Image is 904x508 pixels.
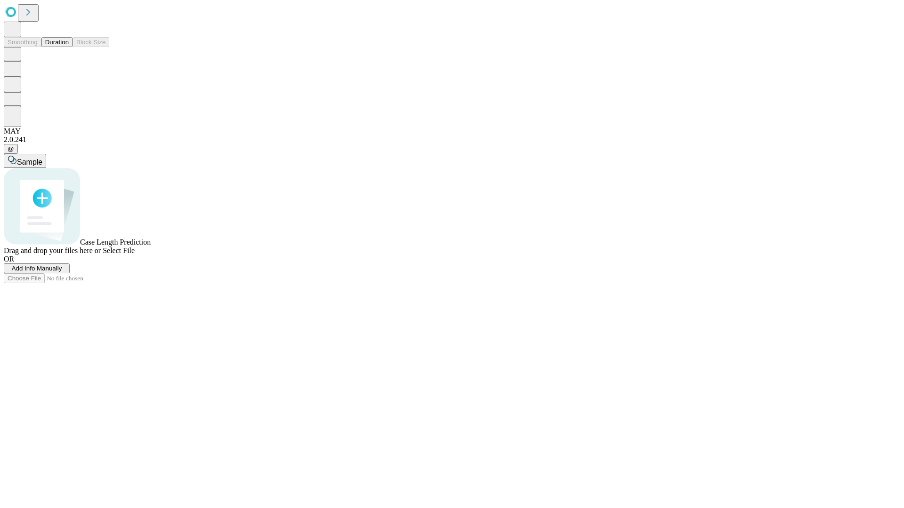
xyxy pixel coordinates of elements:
[73,37,109,47] button: Block Size
[4,263,70,273] button: Add Info Manually
[17,158,42,166] span: Sample
[80,238,151,246] span: Case Length Prediction
[4,135,900,144] div: 2.0.241
[4,154,46,168] button: Sample
[12,265,62,272] span: Add Info Manually
[41,37,73,47] button: Duration
[4,37,41,47] button: Smoothing
[4,144,18,154] button: @
[4,246,101,254] span: Drag and drop your files here or
[4,127,900,135] div: MAY
[4,255,14,263] span: OR
[103,246,135,254] span: Select File
[8,145,14,152] span: @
